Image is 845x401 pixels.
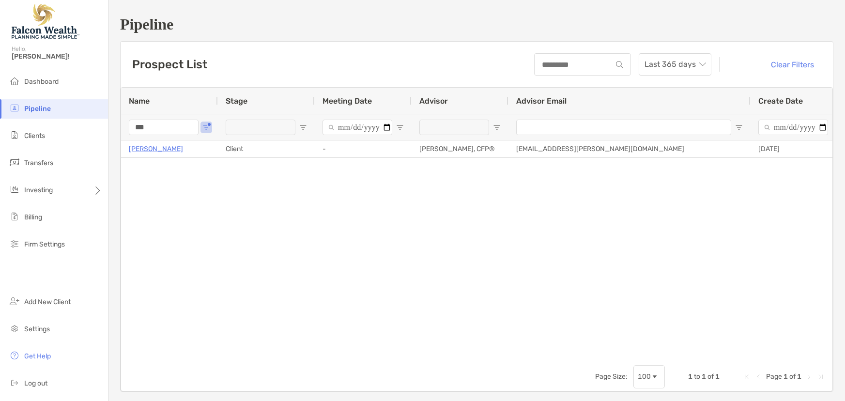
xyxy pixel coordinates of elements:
[24,132,45,140] span: Clients
[315,140,412,157] div: -
[132,58,207,71] h3: Prospect List
[758,120,828,135] input: Create Date Filter Input
[24,213,42,221] span: Billing
[24,159,53,167] span: Transfers
[419,96,448,106] span: Advisor
[743,373,751,381] div: First Page
[633,365,665,388] div: Page Size
[24,186,53,194] span: Investing
[9,211,20,222] img: billing icon
[766,372,782,381] span: Page
[832,123,840,131] button: Open Filter Menu
[129,96,150,106] span: Name
[12,4,79,39] img: Falcon Wealth Planning Logo
[9,377,20,388] img: logout icon
[516,120,731,135] input: Advisor Email Filter Input
[412,140,508,157] div: [PERSON_NAME], CFP®
[707,372,714,381] span: of
[24,379,47,387] span: Log out
[9,238,20,249] img: firm-settings icon
[396,123,404,131] button: Open Filter Menu
[9,350,20,361] img: get-help icon
[24,352,51,360] span: Get Help
[323,120,392,135] input: Meeting Date Filter Input
[129,120,199,135] input: Name Filter Input
[24,77,59,86] span: Dashboard
[226,96,247,106] span: Stage
[9,184,20,195] img: investing icon
[218,140,315,157] div: Client
[9,129,20,141] img: clients icon
[805,373,813,381] div: Next Page
[202,123,210,131] button: Open Filter Menu
[24,325,50,333] span: Settings
[784,372,788,381] span: 1
[508,140,751,157] div: [EMAIL_ADDRESS][PERSON_NAME][DOMAIN_NAME]
[9,75,20,87] img: dashboard icon
[516,96,567,106] span: Advisor Email
[120,15,833,33] h1: Pipeline
[9,323,20,334] img: settings icon
[9,156,20,168] img: transfers icon
[12,52,102,61] span: [PERSON_NAME]!
[702,372,706,381] span: 1
[797,372,801,381] span: 1
[129,143,183,155] a: [PERSON_NAME]
[789,372,796,381] span: of
[595,372,628,381] div: Page Size:
[645,54,706,75] span: Last 365 days
[735,123,743,131] button: Open Filter Menu
[24,105,51,113] span: Pipeline
[694,372,700,381] span: to
[638,372,651,381] div: 100
[323,96,372,106] span: Meeting Date
[9,295,20,307] img: add_new_client icon
[493,123,501,131] button: Open Filter Menu
[715,372,720,381] span: 1
[753,54,821,75] button: Clear Filters
[688,372,692,381] span: 1
[758,96,803,106] span: Create Date
[24,298,71,306] span: Add New Client
[299,123,307,131] button: Open Filter Menu
[24,240,65,248] span: Firm Settings
[754,373,762,381] div: Previous Page
[9,102,20,114] img: pipeline icon
[817,373,825,381] div: Last Page
[616,61,623,68] img: input icon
